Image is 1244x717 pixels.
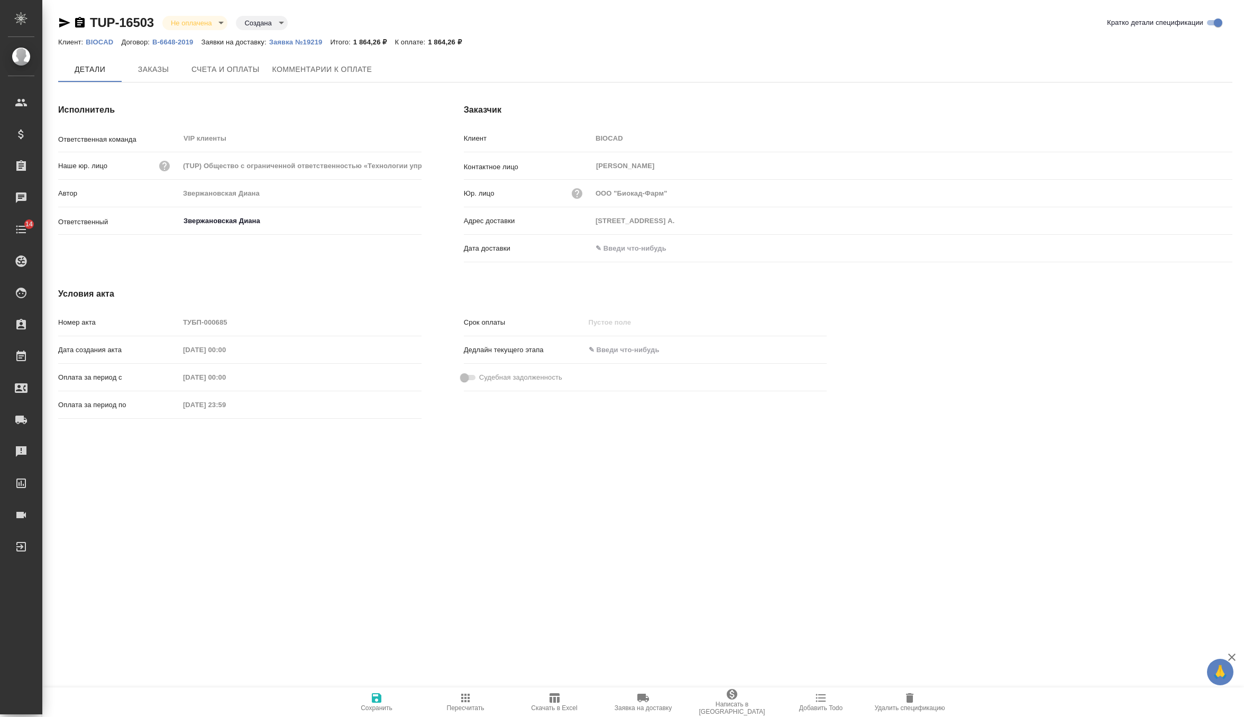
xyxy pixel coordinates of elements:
[86,37,121,46] a: BIOCAD
[510,687,599,717] button: Скачать в Excel
[395,38,428,46] p: К оплате:
[86,38,121,46] p: BIOCAD
[464,216,592,226] p: Адрес доставки
[330,38,353,46] p: Итого:
[353,38,395,46] p: 1 864,26 ₽
[58,217,179,227] p: Ответственный
[464,162,592,172] p: Контактное лицо
[421,687,510,717] button: Пересчитать
[152,38,201,46] p: B-6648-2019
[201,38,269,46] p: Заявки на доставку:
[58,134,179,145] p: Ответственная команда
[152,37,201,46] a: B-6648-2019
[599,687,688,717] button: Заявка на доставку
[585,342,678,357] input: ✎ Введи что-нибудь
[58,38,86,46] p: Клиент:
[269,38,331,46] p: Заявка №19219
[179,186,422,201] input: Пустое поле
[168,19,215,27] button: Не оплачена
[531,704,577,712] span: Скачать в Excel
[191,63,260,76] span: Счета и оплаты
[464,243,592,254] p: Дата доставки
[58,345,179,355] p: Дата создания акта
[865,687,954,717] button: Удалить спецификацию
[90,15,154,30] a: TUP-16503
[585,315,678,330] input: Пустое поле
[3,216,40,243] a: 14
[58,161,107,171] p: Наше юр. лицо
[447,704,484,712] span: Пересчитать
[1207,659,1233,685] button: 🙏
[332,687,421,717] button: Сохранить
[776,687,865,717] button: Добавить Todo
[19,219,39,229] span: 14
[58,372,179,383] p: Оплата за период с
[464,345,585,355] p: Дедлайн текущего этапа
[464,104,1232,116] h4: Заказчик
[179,158,422,173] input: Пустое поле
[464,317,585,328] p: Срок оплаты
[65,63,115,76] span: Детали
[592,213,1232,228] input: Пустое поле
[1211,661,1229,683] span: 🙏
[58,16,71,29] button: Скопировать ссылку для ЯМессенджера
[272,63,372,76] span: Комментарии к оплате
[58,188,179,199] p: Автор
[179,342,272,357] input: Пустое поле
[694,701,770,715] span: Написать в [GEOGRAPHIC_DATA]
[799,704,843,712] span: Добавить Todo
[874,704,945,712] span: Удалить спецификацию
[416,220,418,222] button: Open
[58,400,179,410] p: Оплата за период по
[58,317,179,328] p: Номер акта
[592,131,1232,146] input: Пустое поле
[179,370,272,385] input: Пустое поле
[179,397,272,412] input: Пустое поле
[479,372,562,383] span: Судебная задолженность
[592,186,1232,201] input: Пустое поле
[241,19,275,27] button: Создана
[615,704,672,712] span: Заявка на доставку
[162,16,227,30] div: Не оплачена
[121,38,152,46] p: Договор:
[464,188,495,199] p: Юр. лицо
[58,104,422,116] h4: Исполнитель
[428,38,470,46] p: 1 864,26 ₽
[179,315,422,330] input: Пустое поле
[74,16,86,29] button: Скопировать ссылку
[269,37,331,48] button: Заявка №19219
[236,16,287,30] div: Не оплачена
[128,63,179,76] span: Заказы
[1107,17,1203,28] span: Кратко детали спецификации
[58,288,827,300] h4: Условия акта
[464,133,592,144] p: Клиент
[592,241,684,256] input: ✎ Введи что-нибудь
[361,704,392,712] span: Сохранить
[688,687,776,717] button: Написать в [GEOGRAPHIC_DATA]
